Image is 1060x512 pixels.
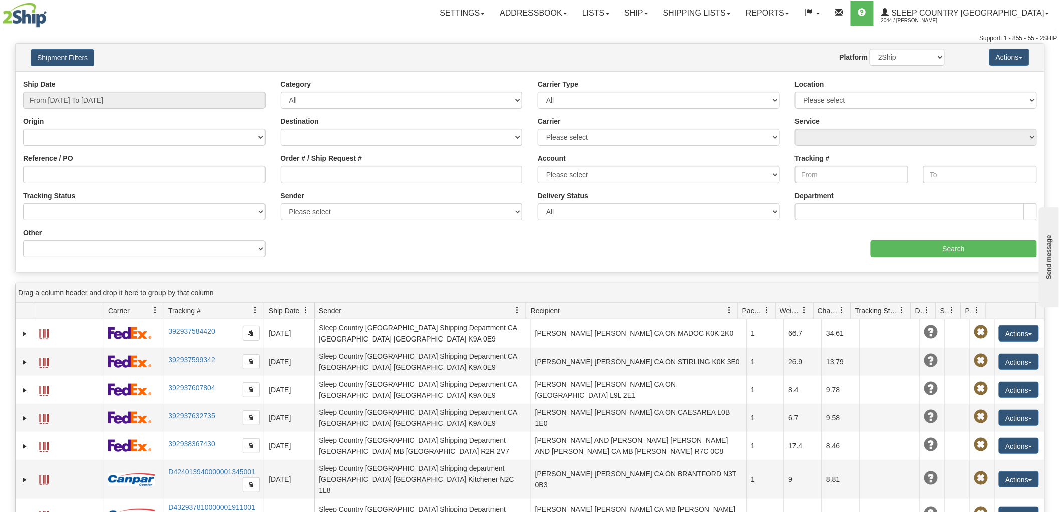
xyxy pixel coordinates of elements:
[264,319,314,348] td: [DATE]
[531,432,747,460] td: [PERSON_NAME] AND [PERSON_NAME] [PERSON_NAME] AND [PERSON_NAME] CA MB [PERSON_NAME] R7C 0C8
[314,404,531,432] td: Sleep Country [GEOGRAPHIC_DATA] Shipping Department CA [GEOGRAPHIC_DATA] [GEOGRAPHIC_DATA] K9A 0E9
[746,404,784,432] td: 1
[538,79,578,89] label: Carrier Type
[919,302,936,319] a: Delivery Status filter column settings
[531,319,747,348] td: [PERSON_NAME] [PERSON_NAME] CA ON MADOC K0K 2K0
[264,348,314,376] td: [DATE]
[944,302,961,319] a: Shipment Issues filter column settings
[168,503,255,511] a: D432937810000001911001
[492,1,575,26] a: Addressbook
[795,79,824,89] label: Location
[746,376,784,404] td: 1
[281,116,319,126] label: Destination
[1037,205,1059,307] iframe: chat widget
[281,191,304,201] label: Sender
[538,191,588,201] label: Delivery Status
[23,191,75,201] label: Tracking Status
[822,319,859,348] td: 34.61
[168,327,215,335] a: 392937584420
[269,306,299,316] span: Ship Date
[822,348,859,376] td: 13.79
[264,432,314,460] td: [DATE]
[915,306,924,316] span: Delivery Status
[16,283,1044,303] div: grid grouping header
[656,1,738,26] a: Shipping lists
[39,325,49,341] a: Label
[784,348,822,376] td: 26.9
[974,471,988,485] span: Pickup Not Assigned
[314,376,531,404] td: Sleep Country [GEOGRAPHIC_DATA] Shipping Department CA [GEOGRAPHIC_DATA] [GEOGRAPHIC_DATA] K9A 0E9
[874,1,1057,26] a: Sleep Country [GEOGRAPHIC_DATA] 2044 / [PERSON_NAME]
[795,153,830,163] label: Tracking #
[969,302,986,319] a: Pickup Status filter column settings
[531,460,747,499] td: [PERSON_NAME] [PERSON_NAME] CA ON BRANTFORD N3T 0B3
[721,302,738,319] a: Recipient filter column settings
[168,412,215,420] a: 392937632735
[989,49,1029,66] button: Actions
[999,325,1039,342] button: Actions
[924,471,938,485] span: Unknown
[243,326,260,341] button: Copy to clipboard
[108,383,152,396] img: 2 - FedEx Express®
[746,460,784,499] td: 1
[871,240,1037,257] input: Search
[822,460,859,499] td: 8.81
[20,329,30,339] a: Expand
[264,404,314,432] td: [DATE]
[264,460,314,499] td: [DATE]
[8,9,93,16] div: Send message
[974,325,988,339] span: Pickup Not Assigned
[965,306,974,316] span: Pickup Status
[432,1,492,26] a: Settings
[974,382,988,396] span: Pickup Not Assigned
[314,432,531,460] td: Sleep Country [GEOGRAPHIC_DATA] Shipping Department [GEOGRAPHIC_DATA] MB [GEOGRAPHIC_DATA] R2R 2V7
[818,306,839,316] span: Charge
[168,306,201,316] span: Tracking #
[23,79,56,89] label: Ship Date
[39,437,49,453] a: Label
[784,404,822,432] td: 6.7
[108,411,152,424] img: 2 - FedEx Express®
[999,354,1039,370] button: Actions
[243,382,260,397] button: Copy to clipboard
[243,477,260,492] button: Copy to clipboard
[39,353,49,369] a: Label
[108,327,152,339] img: 2 - FedEx Express®
[923,166,1037,183] input: To
[974,354,988,368] span: Pickup Not Assigned
[39,471,49,487] a: Label
[39,381,49,397] a: Label
[509,302,526,319] a: Sender filter column settings
[23,116,44,126] label: Origin
[23,228,42,238] label: Other
[20,357,30,367] a: Expand
[924,325,938,339] span: Unknown
[999,471,1039,487] button: Actions
[784,319,822,348] td: 66.7
[20,385,30,395] a: Expand
[742,306,763,316] span: Packages
[822,404,859,432] td: 9.58
[20,475,30,485] a: Expand
[281,153,362,163] label: Order # / Ship Request #
[746,348,784,376] td: 1
[940,306,949,316] span: Shipment Issues
[795,166,909,183] input: From
[999,438,1039,454] button: Actions
[20,413,30,423] a: Expand
[20,441,30,451] a: Expand
[795,116,820,126] label: Service
[168,356,215,364] a: 392937599342
[889,9,1044,17] span: Sleep Country [GEOGRAPHIC_DATA]
[3,34,1057,43] div: Support: 1 - 855 - 55 - 2SHIP
[31,49,94,66] button: Shipment Filters
[168,468,255,476] a: D424013940000001345001
[999,382,1039,398] button: Actions
[531,376,747,404] td: [PERSON_NAME] [PERSON_NAME] CA ON [GEOGRAPHIC_DATA] L9L 2E1
[822,432,859,460] td: 8.46
[297,302,314,319] a: Ship Date filter column settings
[840,52,868,62] label: Platform
[617,1,656,26] a: Ship
[924,382,938,396] span: Unknown
[147,302,164,319] a: Carrier filter column settings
